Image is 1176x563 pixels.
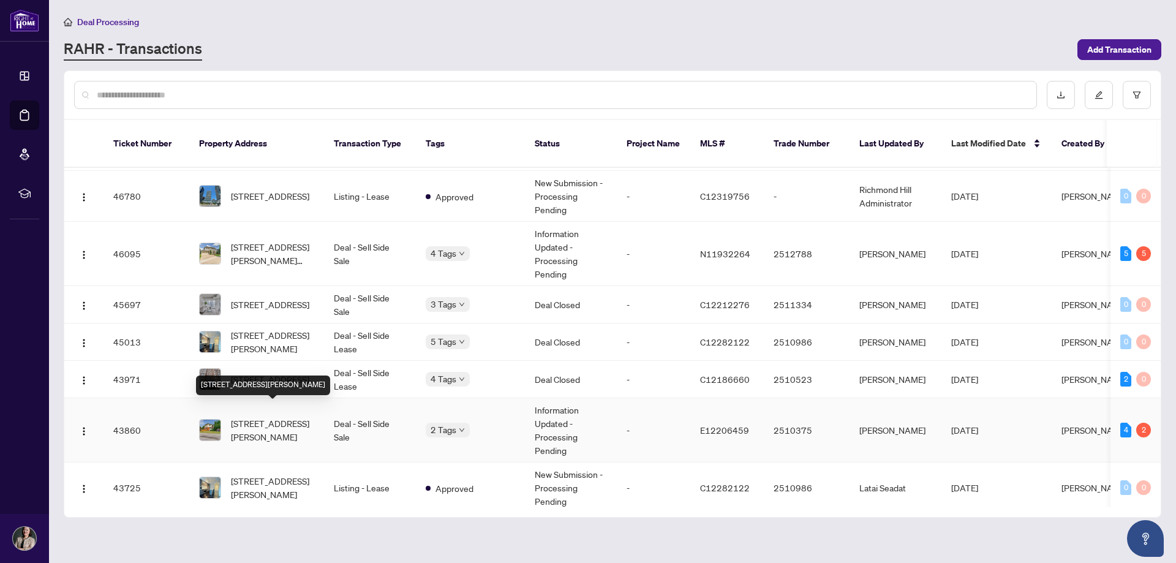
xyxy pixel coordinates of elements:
[13,527,36,550] img: Profile Icon
[64,39,202,61] a: RAHR - Transactions
[231,189,309,203] span: [STREET_ADDRESS]
[459,339,465,345] span: down
[200,420,221,440] img: thumbnail-img
[104,286,189,323] td: 45697
[104,222,189,286] td: 46095
[1120,334,1131,349] div: 0
[1061,482,1128,493] span: [PERSON_NAME]
[951,137,1026,150] span: Last Modified Date
[200,243,221,264] img: thumbnail-img
[77,17,139,28] span: Deal Processing
[617,171,690,222] td: -
[324,463,416,513] td: Listing - Lease
[431,334,456,349] span: 5 Tags
[231,474,314,501] span: [STREET_ADDRESS][PERSON_NAME]
[850,286,941,323] td: [PERSON_NAME]
[690,120,764,168] th: MLS #
[1087,40,1151,59] span: Add Transaction
[431,297,456,311] span: 3 Tags
[1133,91,1141,99] span: filter
[104,398,189,463] td: 43860
[231,298,309,311] span: [STREET_ADDRESS]
[525,463,617,513] td: New Submission - Processing Pending
[1061,374,1128,385] span: [PERSON_NAME]
[200,186,221,206] img: thumbnail-img
[525,361,617,398] td: Deal Closed
[617,361,690,398] td: -
[951,191,978,202] span: [DATE]
[459,251,465,257] span: down
[1061,299,1128,310] span: [PERSON_NAME]
[850,323,941,361] td: [PERSON_NAME]
[104,171,189,222] td: 46780
[951,374,978,385] span: [DATE]
[1061,248,1128,259] span: [PERSON_NAME]
[1136,423,1151,437] div: 2
[1047,81,1075,109] button: download
[1136,480,1151,495] div: 0
[459,427,465,433] span: down
[231,372,309,386] span: [STREET_ADDRESS]
[700,482,750,493] span: C12282122
[525,120,617,168] th: Status
[1120,297,1131,312] div: 0
[1061,336,1128,347] span: [PERSON_NAME]
[324,120,416,168] th: Transaction Type
[1136,189,1151,203] div: 0
[459,376,465,382] span: down
[700,248,750,259] span: N11932264
[951,425,978,436] span: [DATE]
[700,299,750,310] span: C12212276
[231,240,314,267] span: [STREET_ADDRESS][PERSON_NAME][PERSON_NAME]
[700,336,750,347] span: C12282122
[324,323,416,361] td: Deal - Sell Side Lease
[189,120,324,168] th: Property Address
[431,423,456,437] span: 2 Tags
[617,222,690,286] td: -
[617,323,690,361] td: -
[617,398,690,463] td: -
[104,323,189,361] td: 45013
[1136,246,1151,261] div: 5
[1120,372,1131,387] div: 2
[525,171,617,222] td: New Submission - Processing Pending
[79,484,89,494] img: Logo
[525,286,617,323] td: Deal Closed
[1061,191,1128,202] span: [PERSON_NAME]
[104,463,189,513] td: 43725
[231,417,314,444] span: [STREET_ADDRESS][PERSON_NAME]
[79,426,89,436] img: Logo
[764,323,850,361] td: 2510986
[431,372,456,386] span: 4 Tags
[74,295,94,314] button: Logo
[200,331,221,352] img: thumbnail-img
[1085,81,1113,109] button: edit
[951,299,978,310] span: [DATE]
[74,332,94,352] button: Logo
[324,171,416,222] td: Listing - Lease
[700,374,750,385] span: C12186660
[74,369,94,389] button: Logo
[231,328,314,355] span: [STREET_ADDRESS][PERSON_NAME]
[1120,189,1131,203] div: 0
[764,222,850,286] td: 2512788
[431,246,456,260] span: 4 Tags
[104,361,189,398] td: 43971
[1052,120,1125,168] th: Created By
[324,398,416,463] td: Deal - Sell Side Sale
[1095,91,1103,99] span: edit
[617,286,690,323] td: -
[79,192,89,202] img: Logo
[764,120,850,168] th: Trade Number
[1120,480,1131,495] div: 0
[850,120,941,168] th: Last Updated By
[525,398,617,463] td: Information Updated - Processing Pending
[617,463,690,513] td: -
[951,482,978,493] span: [DATE]
[764,286,850,323] td: 2511334
[196,376,330,395] div: [STREET_ADDRESS][PERSON_NAME]
[79,376,89,385] img: Logo
[1057,91,1065,99] span: download
[941,120,1052,168] th: Last Modified Date
[764,398,850,463] td: 2510375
